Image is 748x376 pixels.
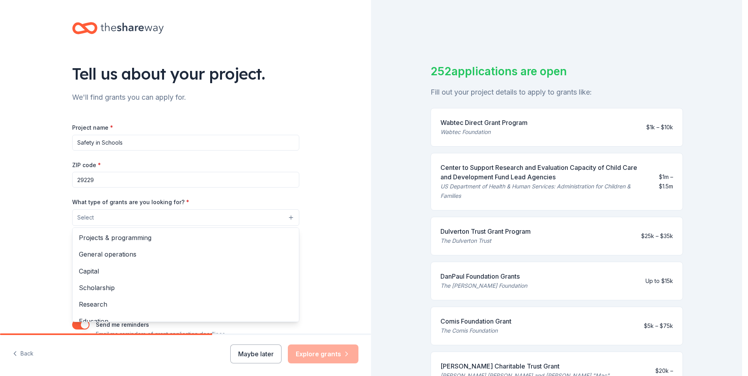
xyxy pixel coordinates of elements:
[79,299,293,309] span: Research
[79,283,293,293] span: Scholarship
[77,213,94,222] span: Select
[72,209,299,226] button: Select
[79,316,293,326] span: Education
[79,249,293,259] span: General operations
[72,227,299,322] div: Select
[79,233,293,243] span: Projects & programming
[79,266,293,276] span: Capital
